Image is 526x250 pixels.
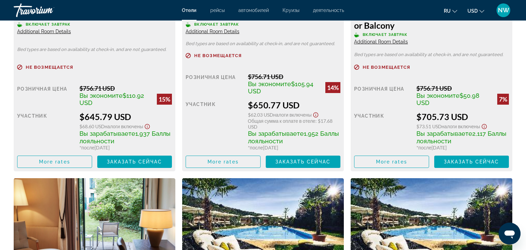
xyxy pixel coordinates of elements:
[266,156,341,168] button: Заказать сейчас
[248,130,339,145] span: 1,952 Баллы лояльности
[186,100,243,150] div: участник
[17,111,74,150] div: участник
[434,156,509,168] button: Заказать сейчас
[248,130,304,137] span: Вы зарабатываете
[354,52,509,57] p: Bed types are based on availability at check-in, and are not guaranteed.
[248,145,340,150] div: * [DATE]
[480,122,488,130] button: Show Taxes and Fees disclaimer
[354,156,429,168] button: More rates
[186,29,239,34] span: Additional Room Details
[79,84,172,92] div: $756.71 USD
[26,22,71,27] span: Включает завтрак
[248,73,340,80] div: $756.71 USD
[283,8,299,13] a: Круизы
[444,8,451,14] span: ru
[17,84,74,106] div: Розничная цена
[79,145,172,150] div: * [DATE]
[248,118,315,124] span: Общая сумма к оплате в отеле
[79,130,171,145] span: 1,937 Баллы лояльности
[82,145,95,150] span: после
[79,92,123,99] span: Вы экономите
[416,123,442,129] span: $73.51 USD
[250,145,263,150] span: после
[416,92,479,106] span: $50.98 USD
[442,123,480,129] span: Налоги включены
[208,159,239,165] span: More rates
[143,122,151,130] button: Show Taxes and Fees disclaimer
[186,73,243,95] div: Розничная цена
[157,94,172,105] div: 15%
[186,156,261,168] button: More rates
[354,84,411,106] div: Розничная цена
[313,8,344,13] a: деятельность
[376,159,407,165] span: More rates
[416,92,460,99] span: Вы экономите
[248,80,313,95] span: $105.94 USD
[182,8,197,13] a: Отели
[444,159,499,165] span: Заказать сейчас
[363,65,410,69] span: Не возмещается
[444,6,457,16] button: Change language
[26,65,73,69] span: Не возмещается
[248,80,291,88] span: Вы экономите
[186,41,340,46] p: Bed types are based on availability at check-in, and are not guaranteed.
[325,82,340,93] div: 14%
[418,145,431,150] span: после
[210,8,225,13] a: рейсы
[39,159,70,165] span: More rates
[14,1,82,19] a: Travorium
[416,130,472,137] span: Вы зарабатываете
[248,118,340,130] div: : $17.68 USD
[194,53,242,58] span: Не возмещается
[354,111,411,150] div: участник
[497,94,509,105] div: 7%
[416,111,509,122] div: $705.73 USD
[105,123,143,129] span: Налоги включены
[194,22,239,27] span: Включает завтрак
[17,156,92,168] button: More rates
[79,123,105,129] span: $68.60 USD
[363,32,408,37] span: Включает завтрак
[416,145,509,150] div: * [DATE]
[467,6,484,16] button: Change currency
[498,7,509,14] span: NW
[416,130,506,145] span: 2,117 Баллы лояльности
[248,100,340,110] div: $650.77 USD
[275,159,331,165] span: Заказать сейчас
[354,39,408,44] span: Additional Room Details
[79,111,172,122] div: $645.79 USD
[17,29,71,34] span: Additional Room Details
[248,112,273,118] span: $62.03 USD
[79,130,135,137] span: Вы зарабатываете
[97,156,172,168] button: Заказать сейчас
[416,84,509,92] div: $756.71 USD
[467,8,478,14] span: USD
[312,110,320,118] button: Show Taxes and Fees disclaimer
[238,8,269,13] a: автомобилей
[273,112,312,118] span: Налоги включены
[107,159,162,165] span: Заказать сейчас
[79,92,144,106] span: $110.92 USD
[17,47,172,52] p: Bed types are based on availability at check-in, and are not guaranteed.
[494,3,512,17] button: User Menu
[499,223,521,245] iframe: Schaltfläche zum Öffnen des Messaging-Fensters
